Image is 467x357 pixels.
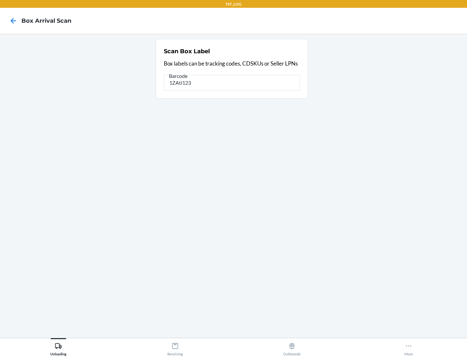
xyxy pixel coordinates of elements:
[164,75,300,91] input: Barcode
[350,338,467,356] button: More
[50,340,66,356] div: Unloading
[225,1,242,7] p: TST_LOG
[117,338,233,356] button: Receiving
[167,340,183,356] div: Receiving
[233,338,350,356] button: Outbounds
[168,73,188,79] span: Barcode
[283,340,301,356] div: Outbounds
[164,59,300,68] p: Box labels can be tracking codes, CDSKUs or Seller LPNs
[404,340,413,356] div: More
[164,47,210,55] h2: Scan Box Label
[21,17,71,25] h4: Box Arrival Scan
